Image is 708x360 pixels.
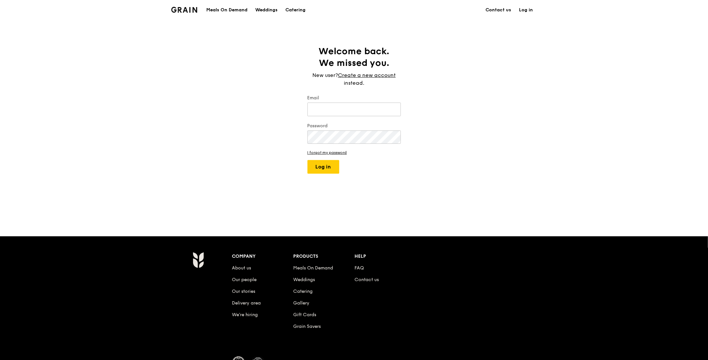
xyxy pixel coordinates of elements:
a: Gift Cards [293,312,316,317]
a: Our people [232,277,257,282]
div: Products [293,252,354,261]
a: Our stories [232,289,256,294]
div: Help [354,252,416,261]
a: Weddings [293,277,315,282]
label: Password [307,123,401,129]
a: I forgot my password [307,150,401,155]
h1: Welcome back. We missed you. [307,45,401,69]
a: Contact us [482,0,515,20]
label: Email [307,95,401,101]
a: FAQ [354,265,364,271]
a: About us [232,265,251,271]
div: Weddings [255,0,278,20]
div: Meals On Demand [206,0,247,20]
button: Log in [307,160,339,174]
div: Catering [285,0,306,20]
span: New user? [312,72,338,78]
a: Weddings [251,0,282,20]
a: Contact us [354,277,379,282]
img: Grain [193,252,204,268]
a: Meals On Demand [293,265,333,271]
a: Log in [515,0,537,20]
a: Grain Savers [293,324,321,329]
a: Create a new account [338,71,396,79]
a: Gallery [293,300,309,306]
a: Catering [282,0,309,20]
div: Company [232,252,294,261]
a: We’re hiring [232,312,258,317]
a: Catering [293,289,313,294]
img: Grain [171,7,198,13]
a: Delivery area [232,300,261,306]
span: instead. [344,80,364,86]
